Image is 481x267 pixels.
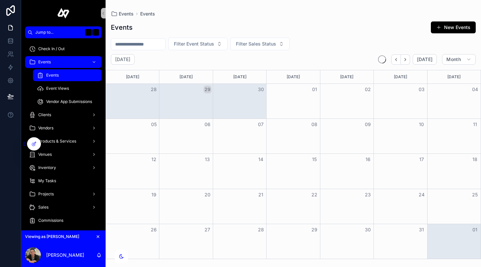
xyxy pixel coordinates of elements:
button: 20 [204,191,211,199]
span: Commissions [38,218,63,223]
img: App logo [57,8,70,18]
button: 11 [471,120,479,128]
button: 12 [150,155,158,163]
a: Commissions [25,215,102,226]
span: Venues [38,152,52,157]
button: 08 [310,120,318,128]
button: 15 [310,155,318,163]
span: Clients [38,112,51,117]
button: 19 [150,191,158,199]
button: Back [391,54,401,65]
span: Filter Sales Status [236,41,276,47]
button: 26 [150,226,158,234]
div: Month View [106,70,481,259]
button: Select Button [168,38,228,50]
span: [DATE] [417,56,433,62]
button: Month [442,54,476,65]
div: [DATE] [429,70,480,83]
a: Events [25,56,102,68]
span: Event Views [46,86,69,91]
button: 18 [471,155,479,163]
a: Projects [25,188,102,200]
button: 22 [310,191,318,199]
button: 27 [204,226,211,234]
span: Check In / Out [38,46,65,51]
button: 04 [471,85,479,93]
button: 03 [418,85,426,93]
button: 28 [257,226,265,234]
a: Vendor App Submissions [33,96,102,108]
button: 09 [364,120,372,128]
div: scrollable content [21,38,106,230]
button: 25 [471,191,479,199]
button: 30 [257,85,265,93]
span: Projects [38,191,54,197]
div: [DATE] [375,70,426,83]
a: Clients [25,109,102,121]
a: Venues [25,149,102,160]
button: 17 [418,155,426,163]
button: 29 [310,226,318,234]
button: 02 [364,85,372,93]
span: Vendor App Submissions [46,99,92,104]
a: Events [140,11,155,17]
button: 24 [418,191,426,199]
div: [DATE] [268,70,319,83]
button: 28 [150,85,158,93]
a: Inventory [25,162,102,174]
a: Events [33,69,102,81]
button: Jump to...K [25,26,102,38]
div: [DATE] [160,70,211,83]
span: Viewing as [PERSON_NAME] [25,234,79,239]
button: 01 [310,85,318,93]
div: [DATE] [107,70,158,83]
span: Filter Event Status [174,41,214,47]
a: Check In / Out [25,43,102,55]
span: Products & Services [38,139,76,144]
button: 05 [150,120,158,128]
a: Products & Services [25,135,102,147]
button: 31 [418,226,426,234]
button: 01 [471,226,479,234]
button: 10 [418,120,426,128]
span: Vendors [38,125,53,131]
a: My Tasks [25,175,102,187]
span: Jump to... [35,30,82,35]
p: [PERSON_NAME] [46,252,84,258]
span: My Tasks [38,178,56,184]
a: Event Views [33,83,102,94]
button: New Events [431,21,476,33]
span: Events [38,59,51,65]
span: K [93,30,98,35]
button: 13 [204,155,211,163]
div: [DATE] [214,70,265,83]
span: Events [119,11,134,17]
a: Events [111,11,134,17]
a: Vendors [25,122,102,134]
button: 07 [257,120,265,128]
button: Select Button [230,38,290,50]
button: 16 [364,155,372,163]
button: 30 [364,226,372,234]
h1: Events [111,23,133,32]
button: 14 [257,155,265,163]
a: Sales [25,201,102,213]
button: 06 [204,120,211,128]
h2: [DATE] [115,56,130,63]
button: 23 [364,191,372,199]
span: Month [446,56,461,62]
div: [DATE] [321,70,372,83]
button: [DATE] [413,54,437,65]
span: Inventory [38,165,56,170]
span: Events [46,73,59,78]
button: 21 [257,191,265,199]
button: Next [401,54,410,65]
span: Sales [38,205,48,210]
button: 29 [204,85,211,93]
